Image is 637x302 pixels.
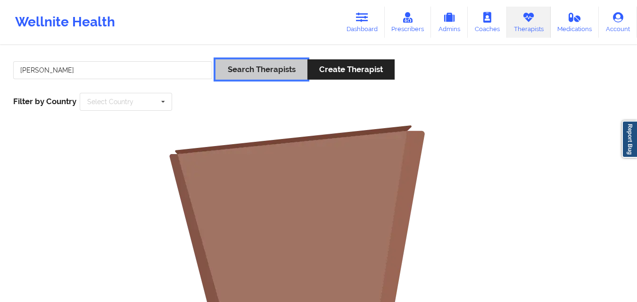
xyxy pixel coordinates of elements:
button: Search Therapists [215,59,307,80]
a: Admins [431,7,468,38]
button: Create Therapist [307,59,395,80]
a: Medications [551,7,599,38]
a: Dashboard [339,7,385,38]
a: Report Bug [622,121,637,158]
input: Search Keywords [13,61,212,79]
div: Select Country [87,98,133,105]
a: Prescribers [385,7,431,38]
span: Filter by Country [13,97,76,106]
a: Account [599,7,637,38]
a: Coaches [468,7,507,38]
a: Therapists [507,7,551,38]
